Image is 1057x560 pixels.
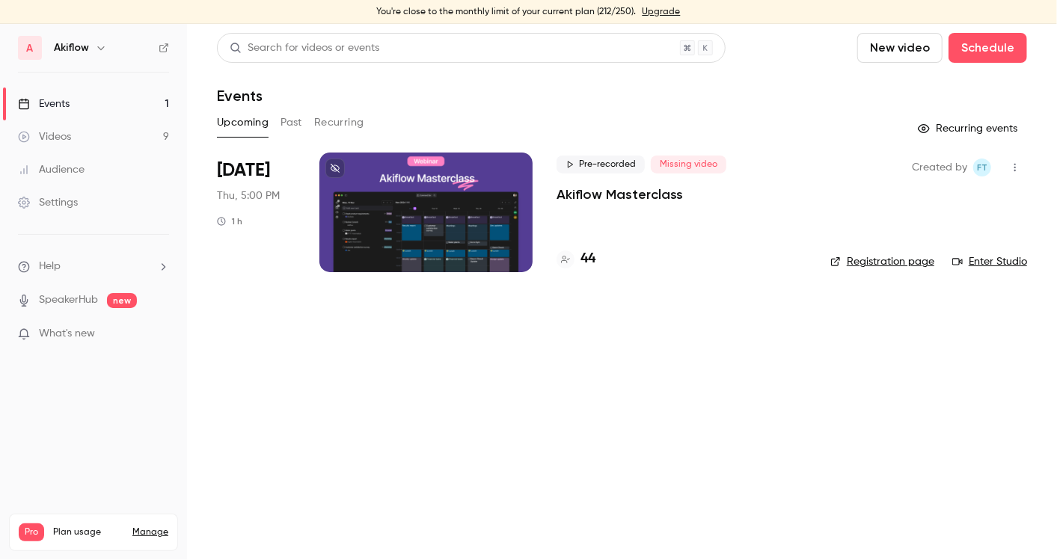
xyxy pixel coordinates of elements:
[911,117,1027,141] button: Recurring events
[651,156,726,173] span: Missing video
[217,87,263,105] h1: Events
[132,526,168,538] a: Manage
[18,195,78,210] div: Settings
[830,254,934,269] a: Registration page
[217,153,295,272] div: Sep 18 Thu, 5:00 PM (Europe/Madrid)
[54,40,89,55] h6: Akiflow
[952,254,1027,269] a: Enter Studio
[18,259,169,274] li: help-dropdown-opener
[53,526,123,538] span: Plan usage
[39,292,98,308] a: SpeakerHub
[314,111,364,135] button: Recurring
[107,293,137,308] span: new
[643,6,681,18] a: Upgrade
[557,249,595,269] a: 44
[18,162,85,177] div: Audience
[39,259,61,274] span: Help
[580,249,595,269] h4: 44
[973,159,991,176] span: Francesco Tai Bernardelli
[217,159,270,182] span: [DATE]
[27,40,34,56] span: A
[557,185,683,203] a: Akiflow Masterclass
[977,159,987,176] span: FT
[912,159,967,176] span: Created by
[18,129,71,144] div: Videos
[557,156,645,173] span: Pre-recorded
[19,523,44,541] span: Pro
[217,111,269,135] button: Upcoming
[281,111,302,135] button: Past
[949,33,1027,63] button: Schedule
[230,40,379,56] div: Search for videos or events
[217,188,280,203] span: Thu, 5:00 PM
[18,96,70,111] div: Events
[39,326,95,342] span: What's new
[857,33,943,63] button: New video
[217,215,242,227] div: 1 h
